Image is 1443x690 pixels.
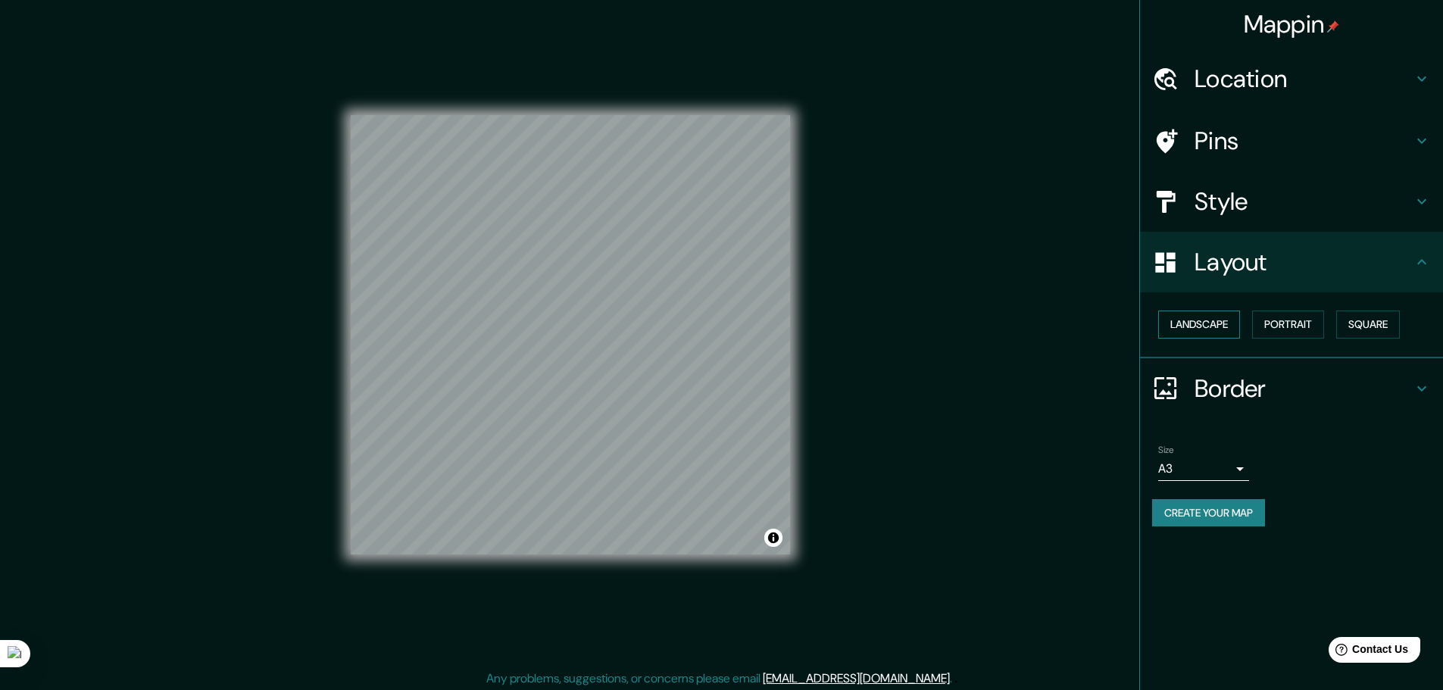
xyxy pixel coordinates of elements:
div: Style [1140,171,1443,232]
a: [EMAIL_ADDRESS][DOMAIN_NAME] [763,670,950,686]
h4: Style [1195,186,1413,217]
h4: Mappin [1244,9,1340,39]
img: pin-icon.png [1327,20,1339,33]
div: . [952,670,954,688]
div: Layout [1140,232,1443,292]
div: Location [1140,48,1443,109]
div: . [954,670,957,688]
h4: Pins [1195,126,1413,156]
h4: Layout [1195,247,1413,277]
div: Border [1140,358,1443,419]
button: Create your map [1152,499,1265,527]
h4: Location [1195,64,1413,94]
button: Toggle attribution [764,529,782,547]
p: Any problems, suggestions, or concerns please email . [486,670,952,688]
button: Portrait [1252,311,1324,339]
button: Landscape [1158,311,1240,339]
div: Pins [1140,111,1443,171]
iframe: Help widget launcher [1308,631,1426,673]
label: Size [1158,443,1174,456]
button: Square [1336,311,1400,339]
canvas: Map [351,115,790,554]
div: A3 [1158,457,1249,481]
h4: Border [1195,373,1413,404]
